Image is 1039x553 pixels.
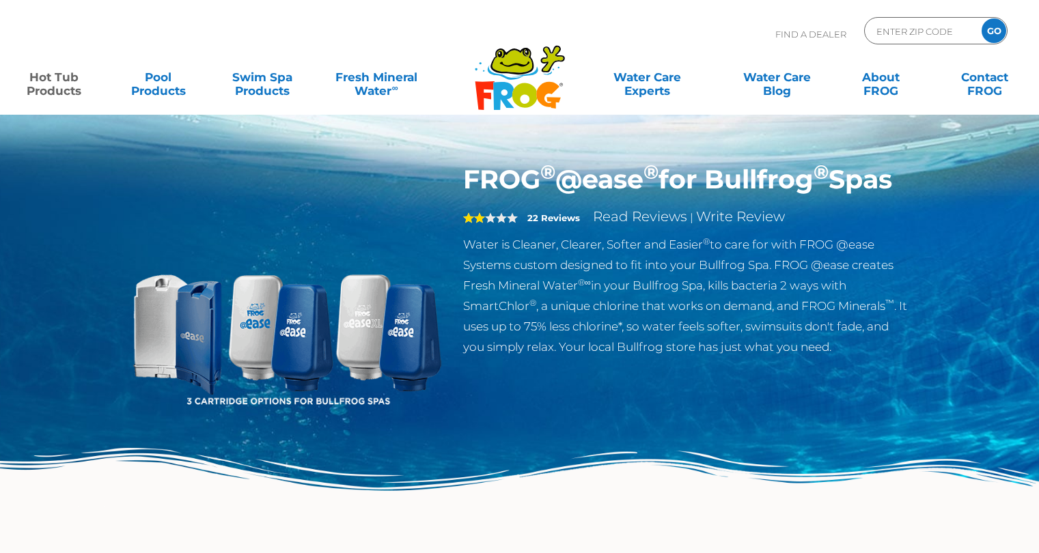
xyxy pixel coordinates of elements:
[14,63,94,91] a: Hot TubProducts
[690,211,693,224] span: |
[527,212,580,223] strong: 22 Reviews
[945,63,1025,91] a: ContactFROG
[529,298,536,308] sup: ®
[703,236,710,246] sup: ®
[463,212,485,223] span: 2
[736,63,817,91] a: Water CareBlog
[593,208,687,225] a: Read Reviews
[222,63,303,91] a: Swim SpaProducts
[581,63,713,91] a: Water CareExperts
[463,234,909,357] p: Water is Cleaner, Clearer, Softer and Easier to care for with FROG @ease Systems custom designed ...
[463,164,909,195] h1: FROG @ease for Bullfrog Spas
[696,208,785,225] a: Write Review
[467,27,572,111] img: Frog Products Logo
[775,17,846,51] p: Find A Dealer
[117,63,198,91] a: PoolProducts
[391,83,398,93] sup: ∞
[326,63,427,91] a: Fresh MineralWater∞
[814,160,829,184] sup: ®
[130,164,443,477] img: bullfrog-product-hero.png
[578,277,591,287] sup: ®∞
[982,18,1006,43] input: GO
[643,160,659,184] sup: ®
[840,63,921,91] a: AboutFROG
[885,298,894,308] sup: ™
[540,160,555,184] sup: ®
